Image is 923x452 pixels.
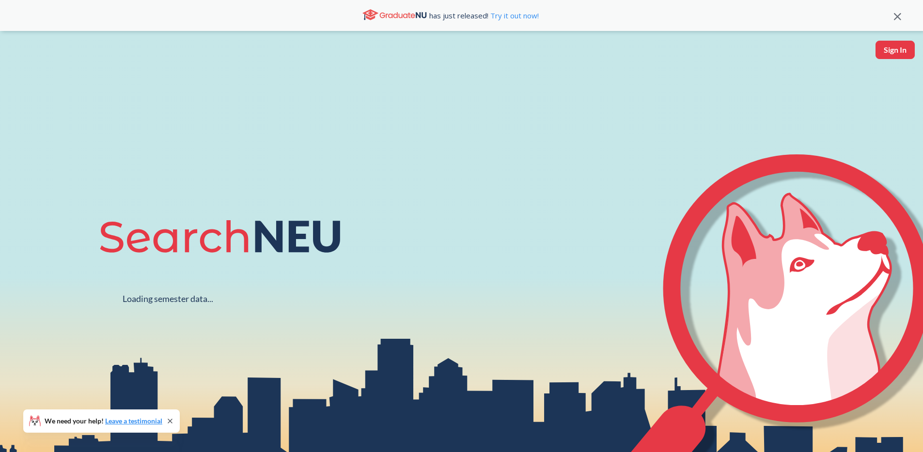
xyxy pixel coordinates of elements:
[123,293,213,304] div: Loading semester data...
[105,417,162,425] a: Leave a testimonial
[10,41,32,73] a: sandbox logo
[45,418,162,424] span: We need your help!
[876,41,915,59] button: Sign In
[488,11,539,20] a: Try it out now!
[429,10,539,21] span: has just released!
[10,41,32,70] img: sandbox logo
